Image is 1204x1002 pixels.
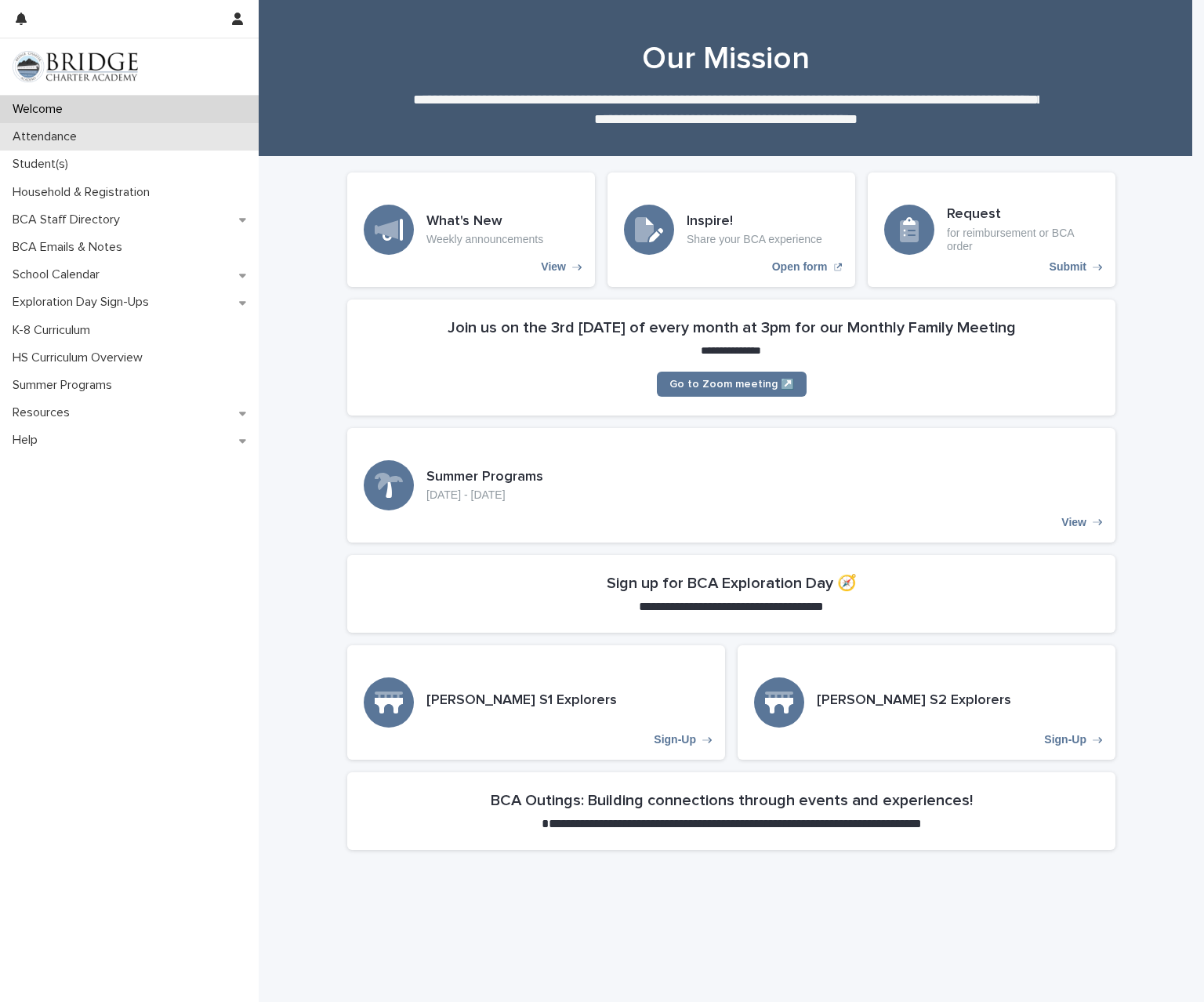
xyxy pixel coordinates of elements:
[541,260,566,274] p: View
[654,733,696,746] p: Sign-Up
[687,213,822,231] h3: Inspire!
[491,791,973,810] h2: BCA Outings: Building connections through events and experiences!
[6,129,89,144] p: Attendance
[657,372,807,397] a: Go to Zoom meeting ↗️
[607,172,855,287] a: Open form
[347,645,725,760] a: Sign-Up
[1044,733,1086,746] p: Sign-Up
[947,206,1099,223] h3: Request
[817,692,1011,710] h3: [PERSON_NAME] S2 Explorers
[947,227,1099,253] p: for reimbursement or BCA order
[426,213,543,231] h3: What's New
[6,405,82,420] p: Resources
[1061,516,1086,529] p: View
[669,379,794,390] span: Go to Zoom meeting ↗️
[426,692,617,710] h3: [PERSON_NAME] S1 Explorers
[347,172,595,287] a: View
[607,574,857,593] h2: Sign up for BCA Exploration Day 🧭
[6,323,103,338] p: K-8 Curriculum
[6,240,135,255] p: BCA Emails & Notes
[426,233,543,246] p: Weekly announcements
[772,260,828,274] p: Open form
[6,267,112,282] p: School Calendar
[448,318,1016,337] h2: Join us on the 3rd [DATE] of every month at 3pm for our Monthly Family Meeting
[426,488,543,502] p: [DATE] - [DATE]
[6,185,162,200] p: Household & Registration
[6,102,75,117] p: Welcome
[6,157,81,172] p: Student(s)
[868,172,1115,287] a: Submit
[6,378,125,393] p: Summer Programs
[687,233,822,246] p: Share your BCA experience
[738,645,1115,760] a: Sign-Up
[6,295,161,310] p: Exploration Day Sign-Ups
[342,40,1110,78] h1: Our Mission
[426,469,543,486] h3: Summer Programs
[13,51,138,82] img: V1C1m3IdTEidaUdm9Hs0
[1050,260,1086,274] p: Submit
[6,433,50,448] p: Help
[6,350,155,365] p: HS Curriculum Overview
[347,428,1115,543] a: View
[6,212,132,227] p: BCA Staff Directory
